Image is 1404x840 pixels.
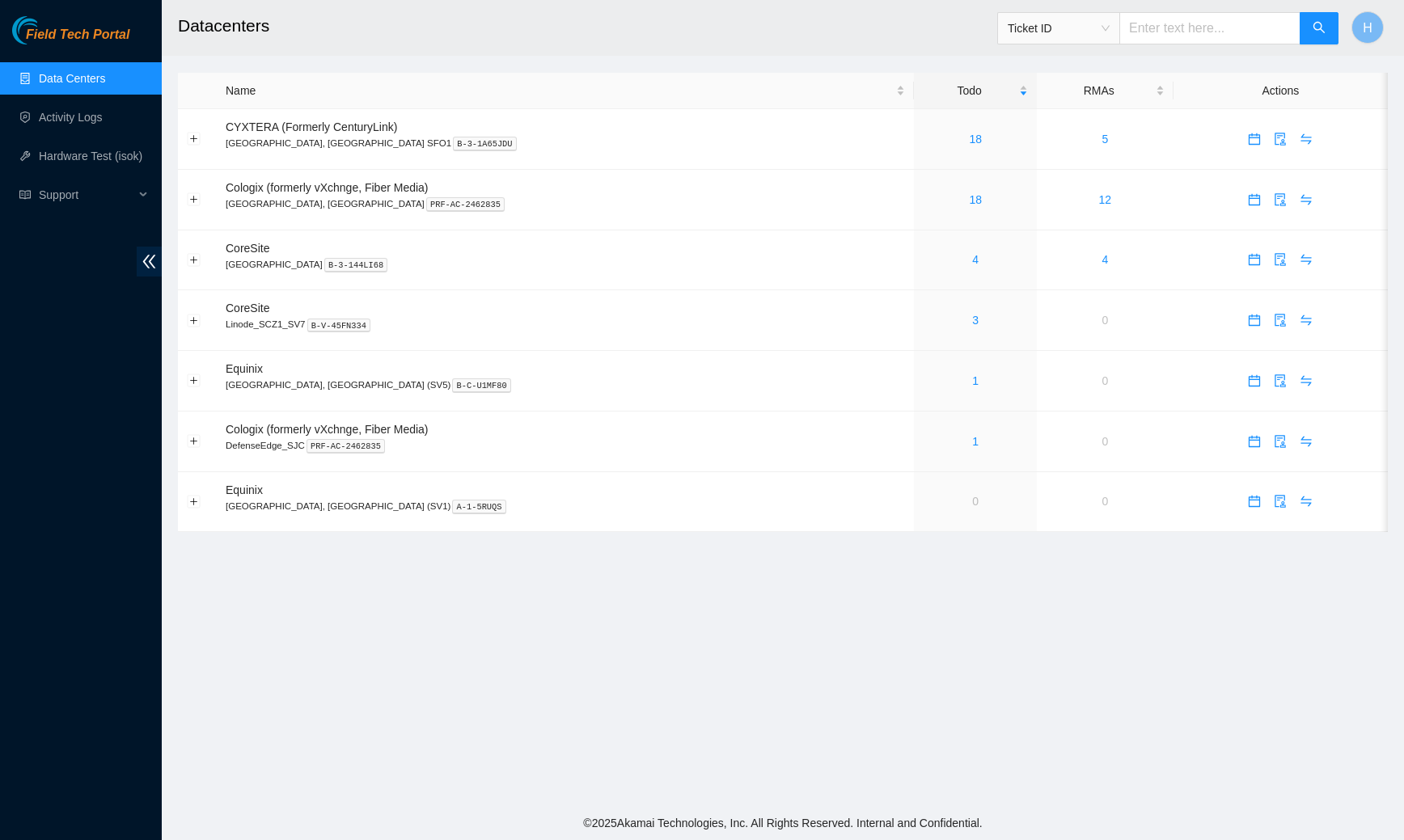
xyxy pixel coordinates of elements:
[1363,18,1372,38] span: H
[137,247,162,276] span: double-left
[26,27,129,43] span: Field Tech Portal
[324,258,388,272] kbd: B-3-144LI68
[1267,187,1293,213] button: audit
[1267,368,1293,394] button: audit
[188,435,201,448] button: Expand row
[162,806,1404,840] footer: © 2025 Akamai Technologies, Inc. All Rights Reserved. Internal and Confidential.
[453,137,517,151] kbd: B-3-1A65JDU
[1102,133,1108,146] a: 5
[1242,314,1267,327] span: calendar
[226,317,905,331] p: Linode_SCZ1_SV7
[1241,488,1267,514] button: calendar
[1268,314,1292,327] span: audit
[452,378,510,393] kbd: B-C-U1MF80
[1241,314,1267,327] a: calendar
[1102,495,1108,508] a: 0
[1293,187,1319,213] button: swap
[1293,193,1319,206] a: swap
[1293,133,1319,146] a: swap
[39,150,142,163] a: Hardware Test (isok)
[1008,16,1110,40] span: Ticket ID
[1294,435,1318,448] span: swap
[1241,253,1267,266] a: calendar
[1241,126,1267,152] button: calendar
[1241,368,1267,394] button: calendar
[1242,435,1267,448] span: calendar
[1293,428,1319,454] button: swap
[226,120,397,133] span: CYXTERA (Formerly CenturyLink)
[226,378,905,392] p: [GEOGRAPHIC_DATA], [GEOGRAPHIC_DATA] (SV5)
[1293,247,1319,272] button: swap
[1294,495,1318,508] span: swap
[1102,253,1108,266] a: 4
[1267,314,1293,327] a: audit
[226,438,905,453] p: DefenseEdge_SJC
[1242,374,1267,387] span: calendar
[226,196,905,211] p: [GEOGRAPHIC_DATA], [GEOGRAPHIC_DATA]
[12,16,82,44] img: Akamai Technologies
[1242,495,1267,508] span: calendar
[1267,435,1293,448] a: audit
[1242,133,1267,146] span: calendar
[188,253,201,266] button: Expand row
[1267,126,1293,152] button: audit
[1267,307,1293,333] button: audit
[1293,253,1319,266] a: swap
[1267,133,1293,146] a: audit
[1267,428,1293,454] button: audit
[1241,495,1267,508] a: calendar
[1294,133,1318,146] span: swap
[226,483,263,496] span: Equinix
[1293,307,1319,333] button: swap
[1102,314,1108,327] a: 0
[1293,495,1319,508] a: swap
[1241,133,1267,146] a: calendar
[1294,374,1318,387] span: swap
[226,362,263,375] span: Equinix
[1242,193,1267,206] span: calendar
[1099,193,1112,206] a: 12
[1102,435,1108,448] a: 0
[972,495,979,508] a: 0
[972,314,979,327] a: 3
[452,500,505,514] kbd: A-1-5RUQS
[226,242,269,255] span: CoreSite
[1268,133,1292,146] span: audit
[39,72,105,85] a: Data Centers
[188,193,201,206] button: Expand row
[1241,187,1267,213] button: calendar
[1267,253,1293,266] a: audit
[1293,314,1319,327] a: swap
[1102,374,1108,387] a: 0
[1267,495,1293,508] a: audit
[1241,435,1267,448] a: calendar
[188,374,201,387] button: Expand row
[226,257,905,272] p: [GEOGRAPHIC_DATA]
[226,136,905,150] p: [GEOGRAPHIC_DATA], [GEOGRAPHIC_DATA] SFO1
[1267,247,1293,272] button: audit
[1267,374,1293,387] a: audit
[1174,73,1388,109] th: Actions
[188,133,201,146] button: Expand row
[426,197,505,212] kbd: PRF-AC-2462835
[1294,253,1318,266] span: swap
[1300,12,1338,44] button: search
[1293,126,1319,152] button: swap
[12,29,129,50] a: Akamai TechnologiesField Tech Portal
[226,181,429,194] span: Cologix (formerly vXchnge, Fiber Media)
[1268,495,1292,508] span: audit
[1293,488,1319,514] button: swap
[972,253,979,266] a: 4
[39,111,103,124] a: Activity Logs
[39,179,134,211] span: Support
[307,439,385,454] kbd: PRF-AC-2462835
[1313,21,1326,36] span: search
[1242,253,1267,266] span: calendar
[188,314,201,327] button: Expand row
[1268,193,1292,206] span: audit
[1294,314,1318,327] span: swap
[972,374,979,387] a: 1
[1119,12,1300,44] input: Enter text here...
[1267,488,1293,514] button: audit
[972,435,979,448] a: 1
